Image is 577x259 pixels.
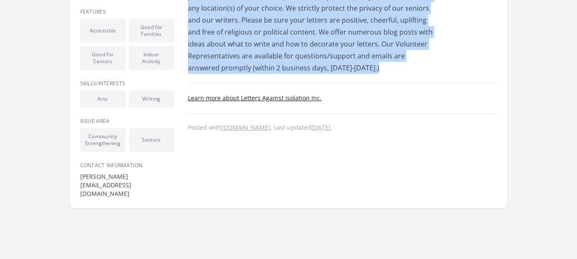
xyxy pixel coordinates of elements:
[80,90,126,108] li: Arts
[80,19,126,43] li: Accessible
[80,172,174,181] dt: [PERSON_NAME]
[129,19,174,43] li: Good for Families
[80,118,174,125] h3: Issue area
[188,124,497,131] p: Posted with . Last updated .
[221,123,270,131] a: [DOMAIN_NAME]
[80,128,126,152] li: Community Strengthening
[311,123,331,131] abbr: Mon, Apr 7, 2025 4:52 PM
[129,128,174,152] li: Seniors
[129,46,174,70] li: Indoor Activity
[129,90,174,108] li: Writing
[80,46,126,70] li: Good for Seniors
[80,9,174,15] h3: Features
[80,80,174,87] h3: Skills/Interests
[188,94,322,102] a: Learn more about Letters Against Isolation Inc.
[80,162,174,169] h3: Contact Information
[80,181,174,198] dd: [EMAIL_ADDRESS][DOMAIN_NAME]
